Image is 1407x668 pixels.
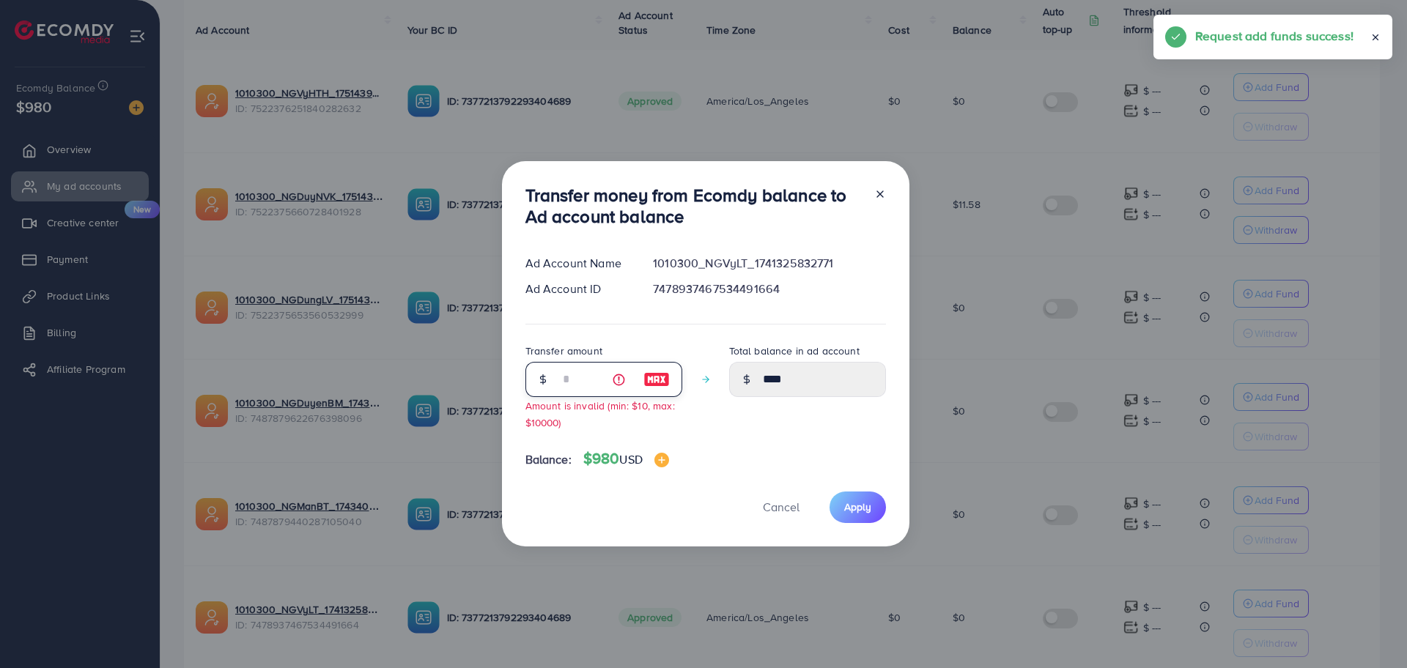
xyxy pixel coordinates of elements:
button: Apply [830,491,886,523]
label: Transfer amount [525,344,602,358]
label: Total balance in ad account [729,344,860,358]
span: USD [619,451,642,467]
div: 1010300_NGVyLT_1741325832771 [641,255,897,272]
div: 7478937467534491664 [641,281,897,297]
iframe: Chat [1345,602,1396,657]
h5: Request add funds success! [1195,26,1354,45]
img: image [643,371,670,388]
h3: Transfer money from Ecomdy balance to Ad account balance [525,185,863,227]
div: Ad Account Name [514,255,642,272]
span: Balance: [525,451,572,468]
img: image [654,453,669,467]
span: Cancel [763,499,799,515]
span: Apply [844,500,871,514]
small: Amount is invalid (min: $10, max: $10000) [525,398,675,429]
button: Cancel [745,491,818,523]
h4: $980 [583,450,669,468]
div: Ad Account ID [514,281,642,297]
